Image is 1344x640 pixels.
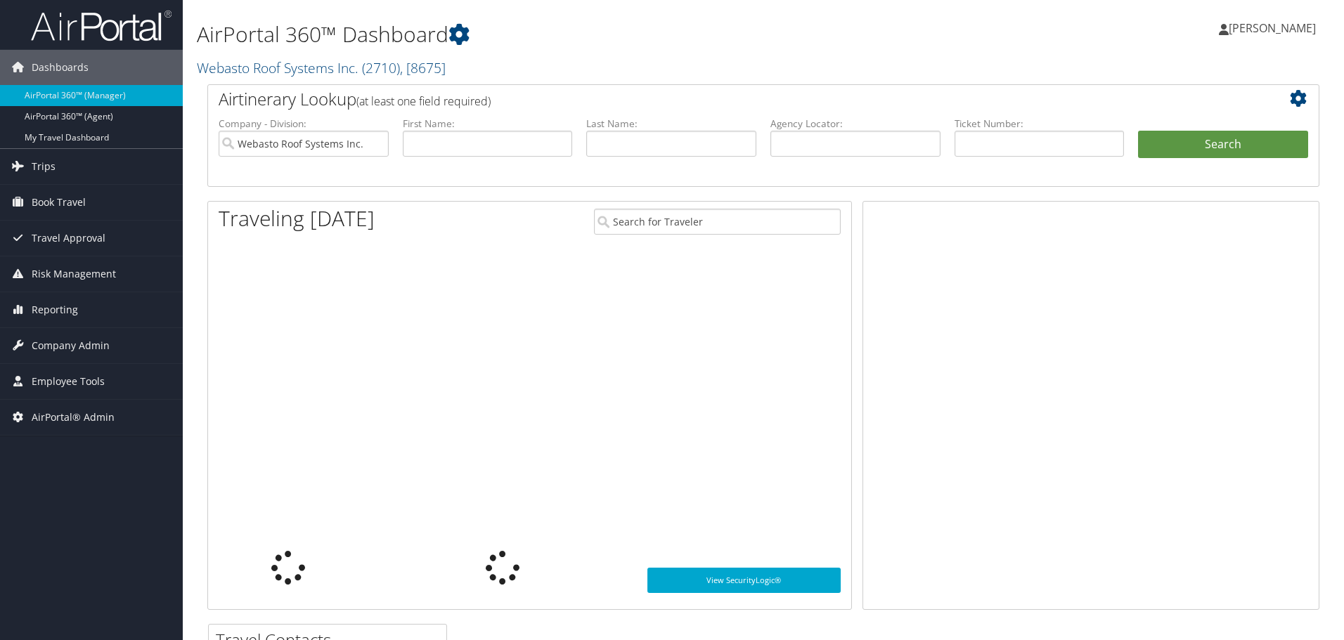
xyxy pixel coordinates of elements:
span: Travel Approval [32,221,105,256]
span: ( 2710 ) [362,58,400,77]
label: First Name: [403,117,573,131]
span: Reporting [32,292,78,327]
span: Dashboards [32,50,89,85]
span: Employee Tools [32,364,105,399]
span: Book Travel [32,185,86,220]
span: AirPortal® Admin [32,400,115,435]
input: Search for Traveler [594,209,841,235]
a: View SecurityLogic® [647,568,841,593]
h1: AirPortal 360™ Dashboard [197,20,952,49]
span: Trips [32,149,56,184]
span: Company Admin [32,328,110,363]
h2: Airtinerary Lookup [219,87,1215,111]
span: [PERSON_NAME] [1229,20,1316,36]
span: , [ 8675 ] [400,58,446,77]
a: [PERSON_NAME] [1219,7,1330,49]
label: Agency Locator: [770,117,941,131]
a: Webasto Roof Systems Inc. [197,58,446,77]
span: Risk Management [32,256,116,292]
label: Ticket Number: [955,117,1125,131]
label: Last Name: [586,117,756,131]
button: Search [1138,131,1308,159]
span: (at least one field required) [356,93,491,109]
img: airportal-logo.png [31,9,172,42]
label: Company - Division: [219,117,389,131]
h1: Traveling [DATE] [219,204,375,233]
